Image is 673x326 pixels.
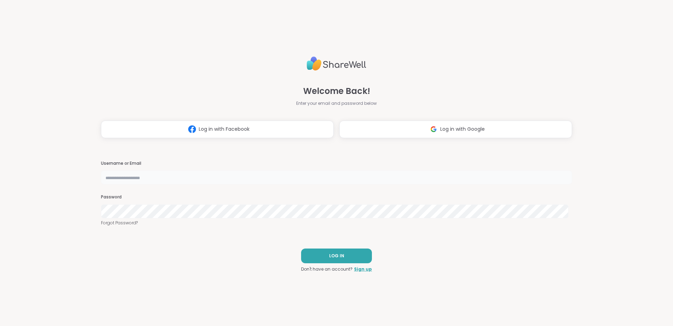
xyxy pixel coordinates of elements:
[307,54,366,74] img: ShareWell Logo
[303,85,370,97] span: Welcome Back!
[101,121,334,138] button: Log in with Facebook
[101,161,572,167] h3: Username or Email
[101,194,572,200] h3: Password
[354,266,372,272] a: Sign up
[101,220,572,226] a: Forgot Password?
[185,123,199,136] img: ShareWell Logomark
[199,125,250,133] span: Log in with Facebook
[329,253,344,259] span: LOG IN
[339,121,572,138] button: Log in with Google
[296,100,377,107] span: Enter your email and password below
[301,249,372,263] button: LOG IN
[440,125,485,133] span: Log in with Google
[301,266,353,272] span: Don't have an account?
[427,123,440,136] img: ShareWell Logomark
